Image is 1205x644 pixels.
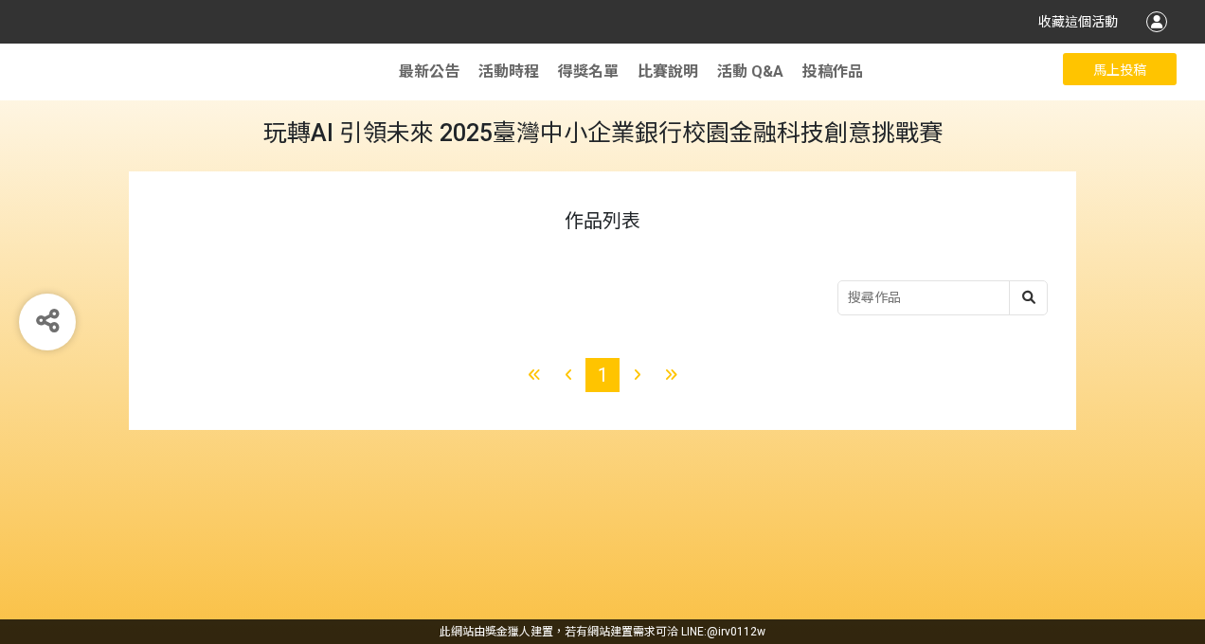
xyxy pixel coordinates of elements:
a: 活動 Q&A [717,63,783,80]
a: 投稿作品 [802,63,863,80]
span: 收藏這個活動 [1038,14,1118,29]
a: 此網站由獎金獵人建置，若有網站建置需求 [440,625,656,638]
a: 最新公告 [399,63,459,80]
span: 可洽 LINE: [440,625,765,638]
button: 馬上投稿 [1063,53,1177,85]
a: @irv0112w [707,625,765,638]
input: 搜尋作品 [838,281,1047,314]
span: 玩轉AI 引領未來 2025臺灣中小企業銀行校園金融科技創意挑戰賽 [263,119,943,147]
a: 得獎名單 [558,63,619,80]
h1: 作品列表 [157,209,1048,232]
a: 比賽說明 [638,63,698,80]
span: 1 [598,364,608,386]
span: 馬上投稿 [1093,63,1146,78]
a: 活動時程 [478,63,539,80]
